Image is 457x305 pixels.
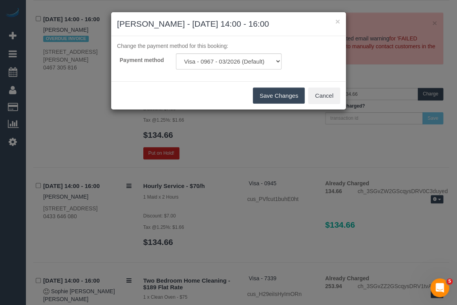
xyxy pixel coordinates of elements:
[111,12,346,110] sui-modal: Jack Lefroy - 10/10/2025 14:00 - 16:00
[430,278,449,297] iframe: Intercom live chat
[308,88,340,104] button: Cancel
[253,88,305,104] button: Save Changes
[117,42,340,50] p: Change the payment method for this booking:
[446,278,453,285] span: 5
[111,53,170,64] label: Payment method
[335,17,340,26] button: ×
[117,18,340,30] h3: [PERSON_NAME] - [DATE] 14:00 - 16:00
